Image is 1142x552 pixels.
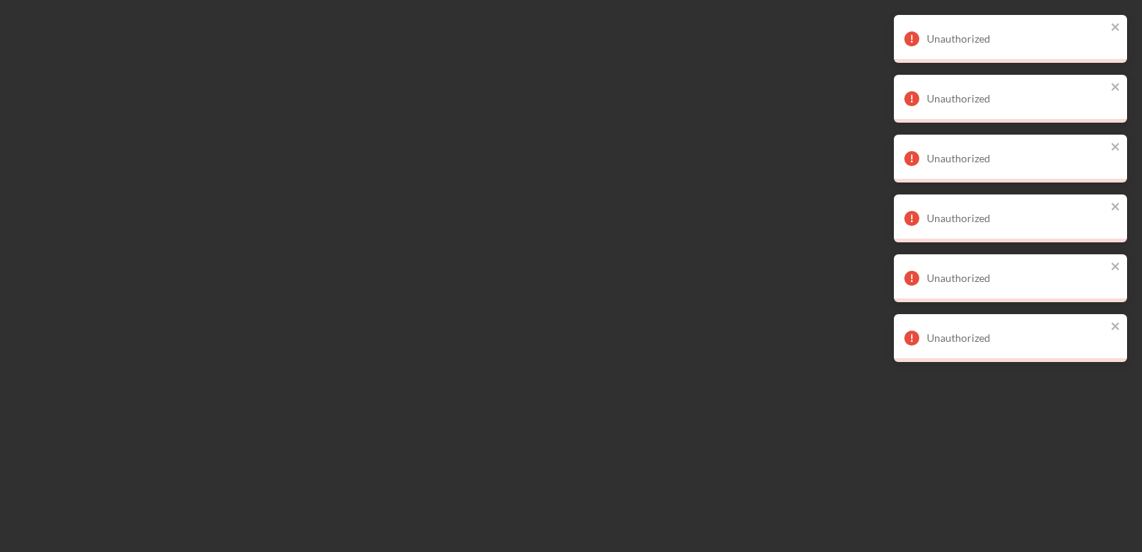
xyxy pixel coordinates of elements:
[927,153,1106,165] div: Unauthorized
[927,272,1106,284] div: Unauthorized
[1111,260,1121,275] button: close
[927,212,1106,224] div: Unauthorized
[1111,141,1121,155] button: close
[1111,320,1121,334] button: close
[927,33,1106,45] div: Unauthorized
[1111,21,1121,35] button: close
[1111,81,1121,95] button: close
[927,332,1106,344] div: Unauthorized
[1111,200,1121,215] button: close
[927,93,1106,105] div: Unauthorized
